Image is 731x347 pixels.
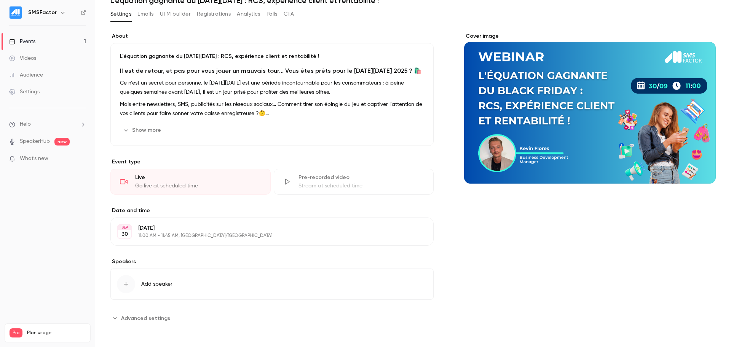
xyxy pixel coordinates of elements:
[121,314,170,322] span: Advanced settings
[54,138,70,146] span: new
[274,169,434,195] div: Pre-recorded videoStream at scheduled time
[27,330,86,336] span: Plan usage
[141,280,172,288] span: Add speaker
[110,169,271,195] div: LiveGo live at scheduled time
[9,54,36,62] div: Videos
[464,32,716,184] section: Cover image
[120,124,166,136] button: Show more
[110,312,434,324] section: Advanced settings
[120,78,424,97] p: Ce n'est un secret pour personne, le [DATE][DATE] est une période incontournable pour les consomm...
[20,120,31,128] span: Help
[135,182,261,190] div: Go live at scheduled time
[160,8,191,20] button: UTM builder
[267,8,278,20] button: Polls
[20,155,48,163] span: What's new
[284,8,294,20] button: CTA
[77,155,86,162] iframe: Noticeable Trigger
[110,8,131,20] button: Settings
[120,53,424,60] p: L'équation gagnante du [DATE][DATE] : RCS, expérience client et rentabilité !
[138,233,393,239] p: 11:00 AM - 11:45 AM, [GEOGRAPHIC_DATA]/[GEOGRAPHIC_DATA]
[110,312,175,324] button: Advanced settings
[120,100,424,118] p: Mais entre newsletters, SMS, publicités sur les réseaux sociaux... Comment tirer son épingle du j...
[20,138,50,146] a: SpeakerHub
[110,158,434,166] p: Event type
[237,8,260,20] button: Analytics
[9,88,40,96] div: Settings
[28,9,57,16] h6: SMSFactor
[138,224,393,232] p: [DATE]
[121,230,128,238] p: 30
[135,174,261,181] div: Live
[9,120,86,128] li: help-dropdown-opener
[120,66,424,75] h2: Il est de retour, et pas pour vous jouer un mauvais tour... Vous êtes prêts pour le [DATE][DATE] ...
[110,32,434,40] label: About
[137,8,153,20] button: Emails
[110,207,434,214] label: Date and time
[9,71,43,79] div: Audience
[118,225,131,230] div: SEP
[197,8,231,20] button: Registrations
[298,182,425,190] div: Stream at scheduled time
[110,258,434,265] label: Speakers
[298,174,425,181] div: Pre-recorded video
[464,32,716,40] label: Cover image
[110,269,434,300] button: Add speaker
[10,328,22,337] span: Pro
[259,111,269,116] strong: 🤔
[10,6,22,19] img: SMSFactor
[9,38,35,45] div: Events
